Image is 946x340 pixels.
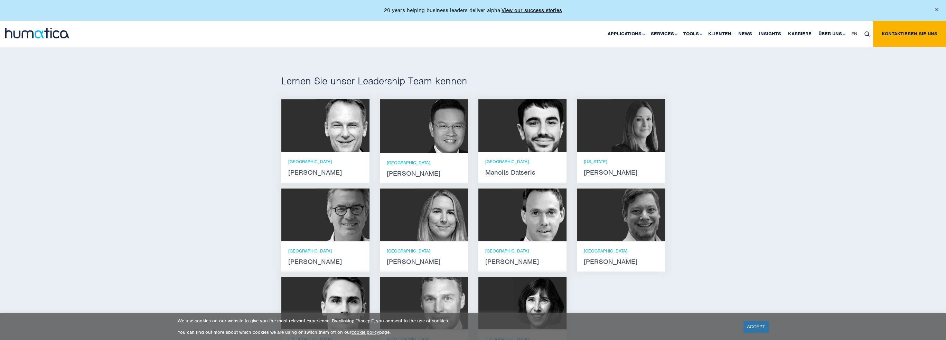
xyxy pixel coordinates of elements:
[316,277,369,329] img: Paul Simpson
[387,171,461,176] strong: [PERSON_NAME]
[352,329,379,335] a: cookie policy
[584,159,658,165] p: [US_STATE]
[848,21,861,47] a: EN
[288,259,363,265] strong: [PERSON_NAME]
[743,321,769,332] a: ACCEPT
[815,21,848,47] a: Über uns
[873,21,946,47] a: Kontaktieren Sie uns
[502,7,562,14] a: View our success stories
[387,248,461,254] p: [GEOGRAPHIC_DATA]
[387,160,461,166] p: [GEOGRAPHIC_DATA]
[288,170,363,175] strong: [PERSON_NAME]
[680,21,705,47] a: Tools
[288,248,363,254] p: [GEOGRAPHIC_DATA]
[611,99,665,152] img: Melissa Mounce
[288,159,363,165] p: [GEOGRAPHIC_DATA]
[281,75,665,87] h2: Lernen Sie unser Leadership Team kennen
[485,248,560,254] p: [GEOGRAPHIC_DATA]
[513,99,566,152] img: Manolis Datseris
[5,28,69,38] img: logo
[584,259,658,265] strong: [PERSON_NAME]
[387,259,461,265] strong: [PERSON_NAME]
[414,277,468,329] img: Bryan Turner
[178,318,735,324] p: We use cookies on our website to give you the most relevant experience. By clicking “Accept”, you...
[584,248,658,254] p: [GEOGRAPHIC_DATA]
[178,329,735,335] p: You can find out more about which cookies we are using or switch them off on our page.
[409,99,468,153] img: Jen Jee Chan
[513,189,566,241] img: Andreas Knobloch
[647,21,680,47] a: Services
[384,7,562,14] p: 20 years helping business leaders deliver alpha.
[864,31,870,37] img: search_icon
[785,21,815,47] a: Karriere
[414,189,468,241] img: Zoë Fox
[705,21,735,47] a: Klienten
[485,159,560,165] p: [GEOGRAPHIC_DATA]
[604,21,647,47] a: Applications
[584,170,658,175] strong: [PERSON_NAME]
[851,31,858,37] span: EN
[513,277,566,329] img: Karen Wright
[756,21,785,47] a: Insights
[316,99,369,152] img: Andros Payne
[485,170,560,175] strong: Manolis Datseris
[611,189,665,241] img: Claudio Limacher
[485,259,560,265] strong: [PERSON_NAME]
[316,189,369,241] img: Jan Löning
[735,21,756,47] a: News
